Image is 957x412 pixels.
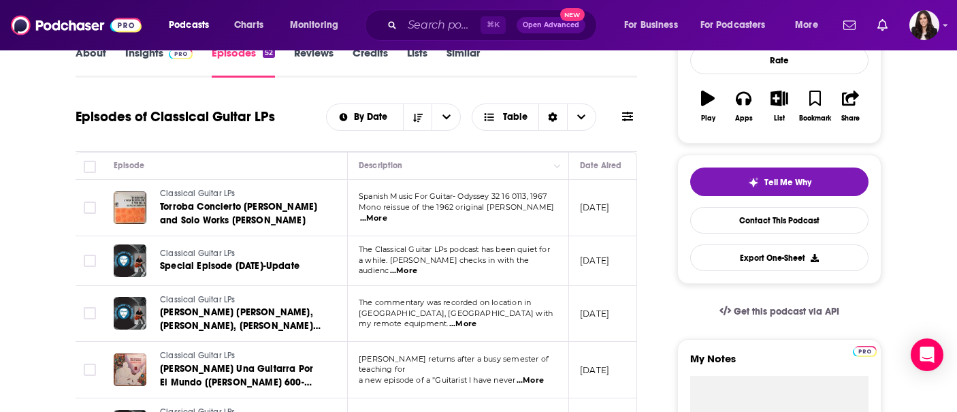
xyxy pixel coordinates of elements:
div: Rate [690,46,869,74]
button: Apps [726,82,761,131]
img: User Profile [909,10,939,40]
button: Share [833,82,869,131]
a: Pro website [853,344,877,357]
span: [PERSON_NAME] [PERSON_NAME], [PERSON_NAME], [PERSON_NAME] [RCA LSC-2730, 1964] [160,306,321,345]
button: Bookmark [797,82,832,131]
button: open menu [692,14,785,36]
h2: Choose List sort [326,104,461,131]
span: More [795,16,818,35]
span: Toggle select row [84,307,96,319]
span: ⌘ K [481,16,506,34]
span: Classical Guitar LPs [160,189,235,198]
h2: Choose View [472,104,596,131]
span: Get this podcast via API [734,306,839,317]
a: Reviews [294,46,334,78]
span: [GEOGRAPHIC_DATA], [GEOGRAPHIC_DATA] with my remote equipment. [359,308,553,329]
h1: Episodes of Classical Guitar LPs [76,108,275,125]
button: Export One-Sheet [690,244,869,271]
p: [DATE] [580,308,609,319]
button: tell me why sparkleTell Me Why [690,168,869,196]
a: Classical Guitar LPs [160,248,322,260]
a: Get this podcast via API [709,295,850,328]
img: Podchaser - Follow, Share and Rate Podcasts [11,12,142,38]
a: Classical Guitar LPs [160,294,323,306]
img: Podchaser Pro [853,346,877,357]
span: For Podcasters [700,16,766,35]
span: Classical Guitar LPs [160,351,235,360]
div: List [774,114,785,123]
div: 52 [263,48,275,58]
button: open menu [280,14,356,36]
span: Tell Me Why [764,177,811,188]
a: Classical Guitar LPs [160,350,323,362]
div: Play [701,114,715,123]
button: Play [690,82,726,131]
span: Podcasts [169,16,209,35]
span: Classical Guitar LPs [160,295,235,304]
span: For Business [624,16,678,35]
a: Episodes52 [212,46,275,78]
div: Apps [735,114,753,123]
div: Date Aired [580,157,621,174]
span: a new episode of a "Guitarist I have never [359,375,515,385]
span: ...More [449,319,476,330]
button: open menu [615,14,695,36]
a: Special Episode [DATE]-Update [160,259,322,273]
a: Show notifications dropdown [838,14,861,37]
a: Similar [447,46,480,78]
a: [PERSON_NAME] Una Guitarra Por El Mundo [[PERSON_NAME] 600-244, 1969] [160,362,323,390]
span: Open Advanced [523,22,579,29]
div: Episode [114,157,144,174]
span: ...More [360,213,387,224]
span: New [560,8,585,21]
a: Lists [407,46,427,78]
button: open menu [159,14,227,36]
a: Contact This Podcast [690,207,869,234]
span: The Classical Guitar LPs podcast has been quiet for [359,244,550,254]
span: Logged in as RebeccaShapiro [909,10,939,40]
button: Open AdvancedNew [517,17,585,33]
span: Toggle select row [84,364,96,376]
button: Show profile menu [909,10,939,40]
a: Credits [353,46,388,78]
button: List [762,82,797,131]
div: Share [841,114,860,123]
span: Table [503,112,528,122]
div: Open Intercom Messenger [911,338,943,371]
p: [DATE] [580,364,609,376]
span: Toggle select row [84,202,96,214]
a: [PERSON_NAME] [PERSON_NAME], [PERSON_NAME], [PERSON_NAME] [RCA LSC-2730, 1964] [160,306,323,333]
span: Torroba Concierto [PERSON_NAME] and Solo Works [PERSON_NAME] [160,201,317,226]
span: [PERSON_NAME] returns after a busy semester of teaching for [359,354,549,375]
span: ...More [390,266,417,276]
p: [DATE] [580,202,609,213]
div: Search podcasts, credits, & more... [378,10,610,41]
span: Special Episode [DATE]-Update [160,260,299,272]
a: InsightsPodchaser Pro [125,46,193,78]
a: Charts [225,14,272,36]
button: open menu [327,112,404,122]
img: Podchaser Pro [169,48,193,59]
span: Charts [234,16,263,35]
label: My Notes [690,352,869,376]
a: About [76,46,106,78]
p: [DATE] [580,255,609,266]
button: Sort Direction [403,104,432,130]
div: Sort Direction [538,104,567,130]
button: Column Actions [549,158,566,174]
img: tell me why sparkle [748,177,759,188]
a: Torroba Concierto [PERSON_NAME] and Solo Works [PERSON_NAME] [160,200,323,227]
span: Classical Guitar LPs [160,249,235,258]
span: Monitoring [290,16,338,35]
a: Show notifications dropdown [872,14,893,37]
span: ...More [517,375,544,386]
a: Classical Guitar LPs [160,188,323,200]
span: a while. [PERSON_NAME] checks in with the audienc [359,255,529,276]
span: Toggle select row [84,255,96,267]
input: Search podcasts, credits, & more... [402,14,481,36]
div: Bookmark [799,114,831,123]
span: Spanish Music For Guitar- Odyssey 32 16 0113, 1967 [359,191,547,201]
button: open menu [785,14,835,36]
div: Description [359,157,402,174]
